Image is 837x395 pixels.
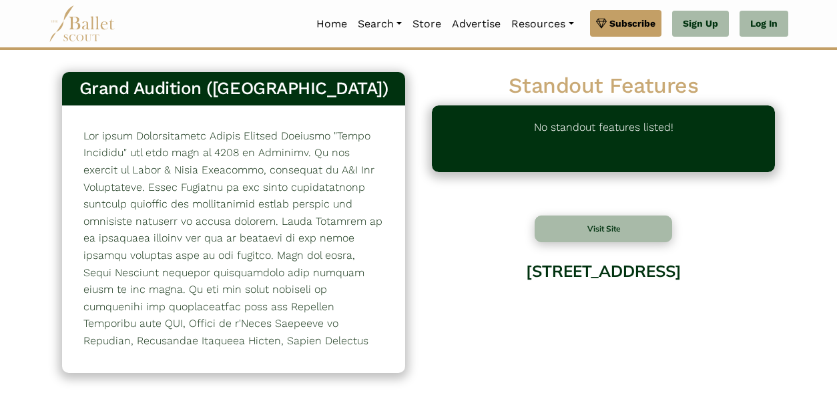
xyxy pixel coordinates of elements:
a: Log In [740,11,788,37]
a: Search [352,10,407,38]
p: No standout features listed! [534,119,673,159]
a: Resources [506,10,579,38]
a: Sign Up [672,11,729,37]
div: [STREET_ADDRESS] [432,252,775,359]
h3: Grand Audition ([GEOGRAPHIC_DATA]) [73,77,394,100]
img: gem.svg [596,16,607,31]
button: Visit Site [535,216,672,242]
a: Store [407,10,447,38]
h2: Standout Features [432,72,775,100]
a: Subscribe [590,10,661,37]
a: Home [311,10,352,38]
span: Subscribe [609,16,655,31]
a: Advertise [447,10,506,38]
